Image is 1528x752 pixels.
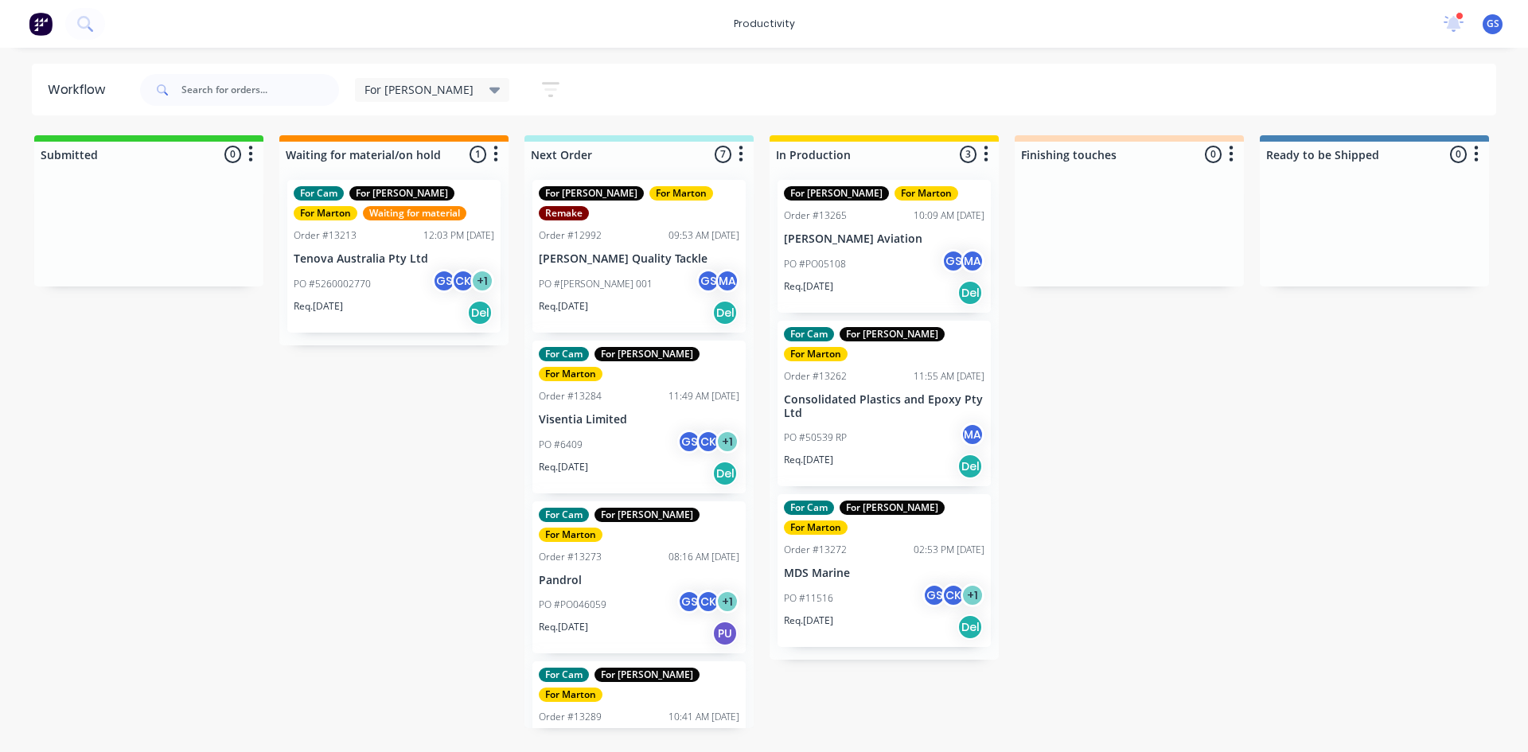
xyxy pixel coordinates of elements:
p: Req. [DATE] [539,620,588,634]
div: Workflow [48,80,113,99]
div: Del [957,454,983,479]
div: For Cam [539,668,589,682]
p: Pandrol [539,574,739,587]
div: Del [467,300,493,325]
div: Order #13213 [294,228,357,243]
div: Del [712,461,738,486]
div: GS [677,590,701,614]
div: For Marton [539,528,602,542]
div: For [PERSON_NAME] [594,347,700,361]
div: For Cam [539,347,589,361]
div: + 1 [470,269,494,293]
div: GS [677,430,701,454]
div: For [PERSON_NAME] [840,501,945,515]
div: For Cam [539,508,589,522]
div: For Cam [784,327,834,341]
div: For CamFor [PERSON_NAME]For MartonOrder #1327202:53 PM [DATE]MDS MarinePO #11516GSCK+1Req.[DATE]Del [778,494,991,647]
p: Req. [DATE] [294,299,343,314]
span: For [PERSON_NAME] [364,81,474,98]
div: For CamFor [PERSON_NAME]For MartonOrder #1326211:55 AM [DATE]Consolidated Plastics and Epoxy Pty ... [778,321,991,487]
div: PU [712,621,738,646]
div: For CamFor [PERSON_NAME]For MartonOrder #1327308:16 AM [DATE]PandrolPO #PO046059GSCK+1Req.[DATE]PU [532,501,746,654]
div: MA [961,423,984,446]
p: MDS Marine [784,567,984,580]
div: For Cam [784,501,834,515]
div: For [PERSON_NAME] [594,668,700,682]
div: For Marton [294,206,357,220]
div: For CamFor [PERSON_NAME]For MartonWaiting for materialOrder #1321312:03 PM [DATE]Tenova Australia... [287,180,501,333]
p: PO #[PERSON_NAME] 001 [539,277,653,291]
div: For [PERSON_NAME]For MartonRemakeOrder #1299209:53 AM [DATE][PERSON_NAME] Quality TacklePO #[PERS... [532,180,746,333]
p: PO #5260002770 [294,277,371,291]
div: Order #13284 [539,389,602,403]
div: For [PERSON_NAME] [349,186,454,201]
div: Remake [539,206,589,220]
div: productivity [726,12,803,36]
p: PO #50539 RP [784,431,847,445]
span: GS [1487,17,1499,31]
div: For [PERSON_NAME] [539,186,644,201]
div: 02:53 PM [DATE] [914,543,984,557]
div: CK [451,269,475,293]
div: 10:09 AM [DATE] [914,208,984,223]
div: GS [432,269,456,293]
p: PO #11516 [784,591,833,606]
p: Tenova Australia Pty Ltd [294,252,494,266]
div: CK [941,583,965,607]
div: Del [712,300,738,325]
div: 08:16 AM [DATE] [668,550,739,564]
div: MA [961,249,984,273]
div: Order #13265 [784,208,847,223]
div: For [PERSON_NAME]For MartonOrder #1326510:09 AM [DATE][PERSON_NAME] AviationPO #PO05108GSMAReq.[D... [778,180,991,313]
div: For Marton [539,367,602,381]
p: PO #PO05108 [784,257,846,271]
div: For Marton [895,186,958,201]
p: Req. [DATE] [784,614,833,628]
div: For Marton [539,688,602,702]
div: 11:55 AM [DATE] [914,369,984,384]
div: For CamFor [PERSON_NAME]For MartonOrder #1328411:49 AM [DATE]Visentia LimitedPO #6409GSCK+1Req.[D... [532,341,746,493]
div: Waiting for material [363,206,466,220]
div: Order #13262 [784,369,847,384]
p: Req. [DATE] [539,299,588,314]
div: For Marton [784,520,848,535]
p: [PERSON_NAME] Aviation [784,232,984,246]
input: Search for orders... [181,74,339,106]
p: Req. [DATE] [784,453,833,467]
div: For Marton [649,186,713,201]
p: [PERSON_NAME] Quality Tackle [539,252,739,266]
div: Order #13273 [539,550,602,564]
div: Order #12992 [539,228,602,243]
p: Req. [DATE] [784,279,833,294]
div: For Cam [294,186,344,201]
div: Order #13272 [784,543,847,557]
div: For [PERSON_NAME] [784,186,889,201]
div: CK [696,430,720,454]
p: PO #6409 [539,438,583,452]
div: 10:41 AM [DATE] [668,710,739,724]
div: 09:53 AM [DATE] [668,228,739,243]
div: GS [696,269,720,293]
div: Del [957,280,983,306]
div: Del [957,614,983,640]
div: GS [941,249,965,273]
div: + 1 [715,590,739,614]
div: 11:49 AM [DATE] [668,389,739,403]
div: + 1 [715,430,739,454]
div: CK [696,590,720,614]
p: PO #PO046059 [539,598,606,612]
div: + 1 [961,583,984,607]
div: Order #13289 [539,710,602,724]
p: Visentia Limited [539,413,739,427]
p: Req. [DATE] [539,460,588,474]
div: MA [715,269,739,293]
div: For [PERSON_NAME] [594,508,700,522]
div: 12:03 PM [DATE] [423,228,494,243]
div: For Marton [784,347,848,361]
p: Consolidated Plastics and Epoxy Pty Ltd [784,393,984,420]
div: GS [922,583,946,607]
div: For [PERSON_NAME] [840,327,945,341]
img: Factory [29,12,53,36]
